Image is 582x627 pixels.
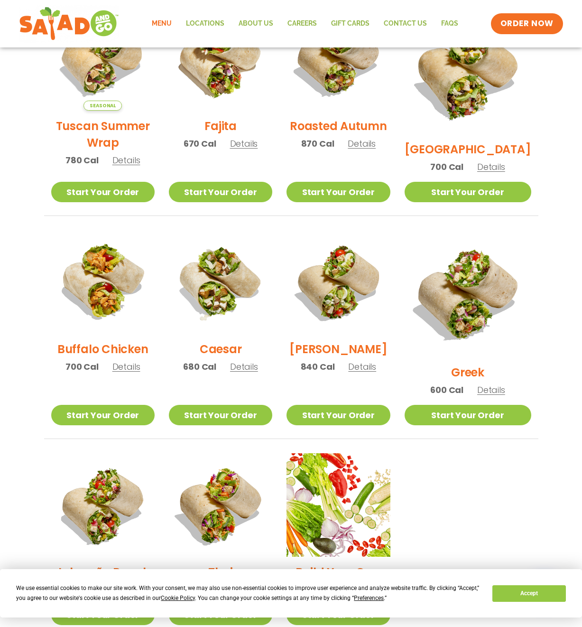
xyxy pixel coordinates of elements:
span: Details [230,138,258,150]
span: 600 Cal [430,384,463,396]
h2: [PERSON_NAME] [289,341,387,357]
a: Contact Us [377,13,434,35]
img: Product photo for Jalapeño Ranch Wrap [51,453,155,557]
img: Product photo for Tuscan Summer Wrap [51,7,155,111]
a: Careers [280,13,324,35]
img: Product photo for Buffalo Chicken Wrap [51,230,155,334]
span: 870 Cal [301,137,334,150]
a: Menu [145,13,179,35]
h2: Roasted Autumn [290,118,387,134]
img: Product photo for Build Your Own [286,453,390,557]
span: Preferences [354,595,384,601]
div: We use essential cookies to make our site work. With your consent, we may also use non-essential ... [16,583,481,603]
a: Start Your Order [169,182,272,202]
img: Product photo for Greek Wrap [405,230,531,357]
a: Start Your Order [286,182,390,202]
span: ORDER NOW [500,18,554,29]
span: 680 Cal [183,360,216,373]
img: Product photo for Cobb Wrap [286,230,390,334]
a: Locations [179,13,231,35]
h2: Jalapeño Ranch [55,564,150,580]
a: About Us [231,13,280,35]
span: Details [348,138,376,150]
img: Product photo for Caesar Wrap [169,230,272,334]
span: 670 Cal [184,137,216,150]
a: Start Your Order [405,182,531,202]
h2: Build Your Own [296,564,382,580]
img: Product photo for Fajita Wrap [169,7,272,111]
nav: Menu [145,13,465,35]
span: 700 Cal [430,160,463,173]
span: 700 Cal [65,360,99,373]
span: 780 Cal [65,154,99,167]
a: Start Your Order [169,405,272,425]
h2: Thai [208,564,233,580]
a: Start Your Order [51,182,155,202]
a: Start Your Order [286,405,390,425]
h2: Fajita [204,118,237,134]
a: GIFT CARDS [324,13,377,35]
img: Product photo for Roasted Autumn Wrap [286,7,390,111]
span: Details [112,361,140,373]
a: Start Your Order [405,405,531,425]
button: Accept [492,585,565,602]
img: Product photo for BBQ Ranch Wrap [405,7,531,134]
span: 840 Cal [301,360,335,373]
a: ORDER NOW [491,13,563,34]
h2: Greek [451,364,484,381]
h2: Caesar [200,341,242,357]
h2: [GEOGRAPHIC_DATA] [405,141,531,158]
span: Details [112,154,140,166]
span: Details [348,361,376,373]
span: Seasonal [83,101,122,111]
img: new-SAG-logo-768×292 [19,5,119,43]
span: Details [230,361,258,373]
a: FAQs [434,13,465,35]
h2: Tuscan Summer Wrap [51,118,155,151]
h2: Buffalo Chicken [57,341,148,357]
img: Product photo for Thai Wrap [169,453,272,557]
span: Cookie Policy [161,595,195,601]
span: Details [477,161,505,173]
a: Start Your Order [51,405,155,425]
span: Details [477,384,505,396]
